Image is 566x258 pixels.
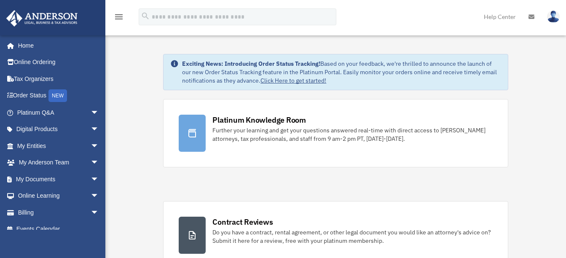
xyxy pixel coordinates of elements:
[547,11,560,23] img: User Pic
[114,15,124,22] a: menu
[212,126,492,143] div: Further your learning and get your questions answered real-time with direct access to [PERSON_NAM...
[91,204,107,221] span: arrow_drop_down
[6,37,107,54] a: Home
[114,12,124,22] i: menu
[6,104,112,121] a: Platinum Q&Aarrow_drop_down
[6,87,112,105] a: Order StatusNEW
[6,154,112,171] a: My Anderson Teamarrow_drop_down
[91,154,107,172] span: arrow_drop_down
[91,137,107,155] span: arrow_drop_down
[212,228,492,245] div: Do you have a contract, rental agreement, or other legal document you would like an attorney's ad...
[4,10,80,27] img: Anderson Advisors Platinum Portal
[182,59,501,85] div: Based on your feedback, we're thrilled to announce the launch of our new Order Status Tracking fe...
[182,60,320,67] strong: Exciting News: Introducing Order Status Tracking!
[141,11,150,21] i: search
[6,221,112,238] a: Events Calendar
[163,99,508,167] a: Platinum Knowledge Room Further your learning and get your questions answered real-time with dire...
[6,188,112,204] a: Online Learningarrow_drop_down
[6,70,112,87] a: Tax Organizers
[260,77,326,84] a: Click Here to get started!
[6,137,112,154] a: My Entitiesarrow_drop_down
[91,188,107,205] span: arrow_drop_down
[6,121,112,138] a: Digital Productsarrow_drop_down
[91,121,107,138] span: arrow_drop_down
[48,89,67,102] div: NEW
[212,115,306,125] div: Platinum Knowledge Room
[6,171,112,188] a: My Documentsarrow_drop_down
[91,171,107,188] span: arrow_drop_down
[6,204,112,221] a: Billingarrow_drop_down
[212,217,273,227] div: Contract Reviews
[6,54,112,71] a: Online Ordering
[91,104,107,121] span: arrow_drop_down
